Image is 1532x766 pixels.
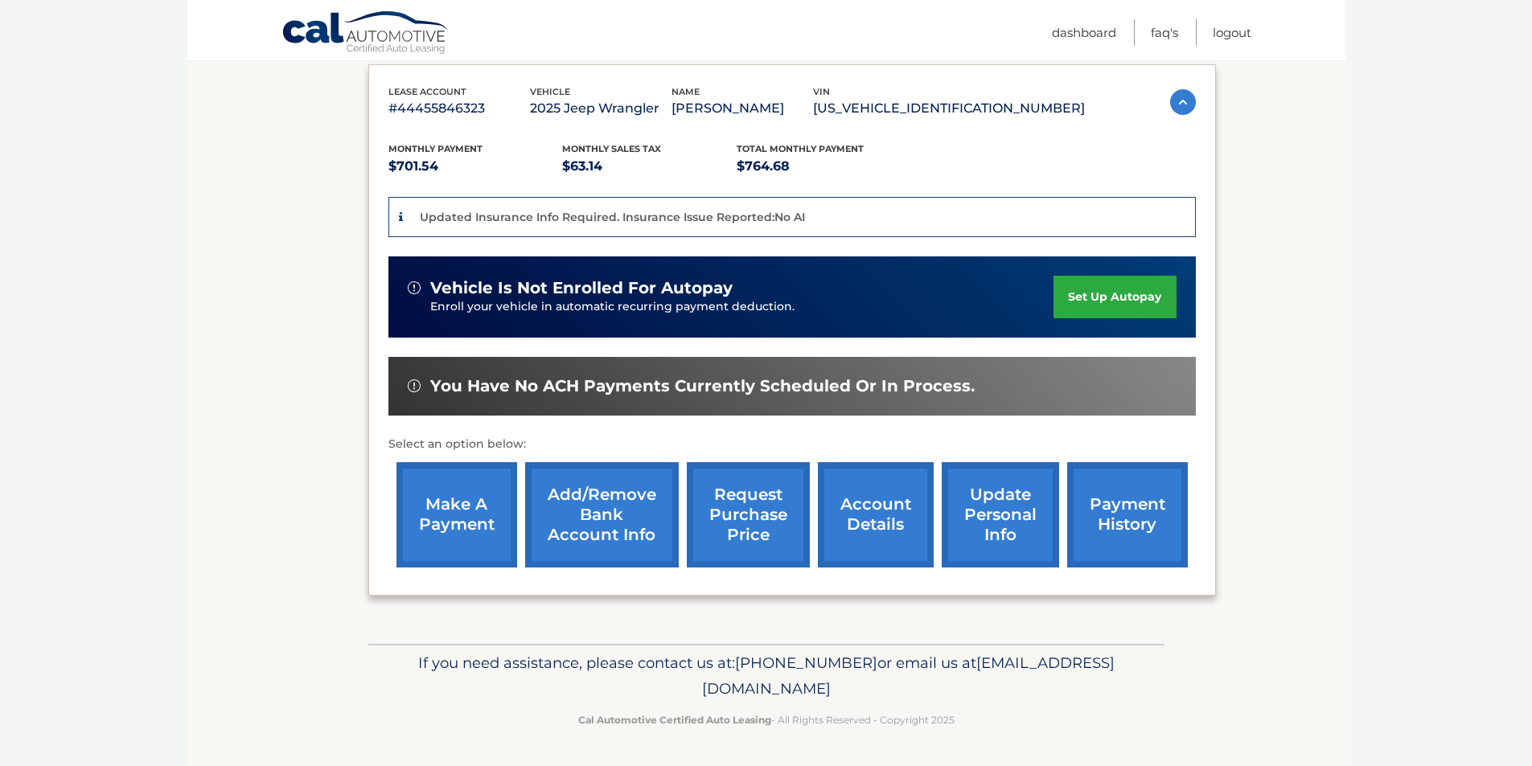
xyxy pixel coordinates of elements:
[388,435,1196,454] p: Select an option below:
[420,210,805,224] p: Updated Insurance Info Required. Insurance Issue Reported:No AI
[430,298,1054,316] p: Enroll your vehicle in automatic recurring payment deduction.
[1052,19,1116,46] a: Dashboard
[530,97,672,120] p: 2025 Jeep Wrangler
[1151,19,1178,46] a: FAQ's
[813,97,1085,120] p: [US_VEHICLE_IDENTIFICATION_NUMBER]
[525,462,679,567] a: Add/Remove bank account info
[430,376,975,396] span: You have no ACH payments currently scheduled or in process.
[813,86,830,97] span: vin
[408,281,421,294] img: alert-white.svg
[1170,89,1196,115] img: accordion-active.svg
[562,155,737,178] p: $63.14
[379,711,1154,728] p: - All Rights Reserved - Copyright 2025
[1213,19,1251,46] a: Logout
[735,653,877,672] span: [PHONE_NUMBER]
[530,86,570,97] span: vehicle
[388,155,563,178] p: $701.54
[818,462,934,567] a: account details
[388,86,466,97] span: lease account
[1054,276,1176,318] a: set up autopay
[562,143,661,154] span: Monthly sales Tax
[379,650,1154,702] p: If you need assistance, please contact us at: or email us at
[430,278,733,298] span: vehicle is not enrolled for autopay
[578,714,771,726] strong: Cal Automotive Certified Auto Leasing
[396,462,517,567] a: make a payment
[408,379,421,392] img: alert-white.svg
[1067,462,1188,567] a: payment history
[737,143,864,154] span: Total Monthly Payment
[281,10,450,57] a: Cal Automotive
[687,462,810,567] a: request purchase price
[388,143,483,154] span: Monthly Payment
[672,97,813,120] p: [PERSON_NAME]
[737,155,911,178] p: $764.68
[942,462,1059,567] a: update personal info
[672,86,700,97] span: name
[388,97,530,120] p: #44455846323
